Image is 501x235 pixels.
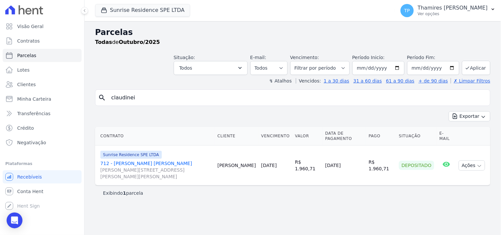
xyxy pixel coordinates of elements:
[100,167,212,180] span: [PERSON_NAME][STREET_ADDRESS][PERSON_NAME][PERSON_NAME]
[449,111,490,121] button: Exportar
[462,61,490,75] button: Aplicar
[5,160,79,168] div: Plataformas
[296,78,321,84] label: Vencidos:
[17,23,44,30] span: Visão Geral
[404,8,410,13] span: TP
[451,78,490,84] a: ✗ Limpar Filtros
[419,78,448,84] a: + de 90 dias
[17,110,51,117] span: Transferências
[119,39,160,45] strong: Outubro/2025
[95,127,215,146] th: Contrato
[437,127,456,146] th: E-mail
[3,92,82,106] a: Minha Carteira
[3,185,82,198] a: Conta Hent
[366,146,396,185] td: R$ 1.960,71
[17,52,36,59] span: Parcelas
[95,4,190,17] button: Sunrise Residence SPE LTDA
[95,26,490,38] h2: Parcelas
[95,38,160,46] p: de
[100,160,212,180] a: 712 - [PERSON_NAME] [PERSON_NAME][PERSON_NAME][STREET_ADDRESS][PERSON_NAME][PERSON_NAME]
[459,160,485,171] button: Ações
[215,127,259,146] th: Cliente
[3,121,82,135] a: Crédito
[396,127,437,146] th: Situação
[366,127,396,146] th: Pago
[250,55,267,60] label: E-mail:
[395,1,501,20] button: TP Thamires [PERSON_NAME] Ver opções
[324,78,349,84] a: 1 a 30 dias
[123,190,126,196] b: 1
[352,55,385,60] label: Período Inicío:
[17,188,43,195] span: Conta Hent
[269,78,292,84] label: ↯ Atalhos
[323,146,366,185] td: [DATE]
[103,190,143,196] p: Exibindo parcela
[418,11,488,17] p: Ver opções
[3,78,82,91] a: Clientes
[353,78,382,84] a: 31 a 60 dias
[292,146,323,185] td: R$ 1.960,71
[3,49,82,62] a: Parcelas
[17,125,34,131] span: Crédito
[261,163,277,168] a: [DATE]
[107,91,487,104] input: Buscar por nome do lote ou do cliente
[418,5,488,11] p: Thamires [PERSON_NAME]
[7,213,22,228] div: Open Intercom Messenger
[215,146,259,185] td: [PERSON_NAME]
[100,151,162,159] span: Sunrise Residence SPE LTDA
[3,20,82,33] a: Visão Geral
[17,67,30,73] span: Lotes
[174,55,195,60] label: Situação:
[17,139,46,146] span: Negativação
[3,34,82,48] a: Contratos
[292,127,323,146] th: Valor
[95,39,112,45] strong: Todas
[3,63,82,77] a: Lotes
[3,170,82,184] a: Recebíveis
[290,55,319,60] label: Vencimento:
[407,54,459,61] label: Período Fim:
[17,38,40,44] span: Contratos
[174,61,248,75] button: Todos
[98,94,106,102] i: search
[17,96,51,102] span: Minha Carteira
[3,107,82,120] a: Transferências
[17,81,36,88] span: Clientes
[3,136,82,149] a: Negativação
[179,64,192,72] span: Todos
[386,78,414,84] a: 61 a 90 dias
[323,127,366,146] th: Data de Pagamento
[259,127,292,146] th: Vencimento
[17,174,42,180] span: Recebíveis
[399,161,434,170] div: Depositado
